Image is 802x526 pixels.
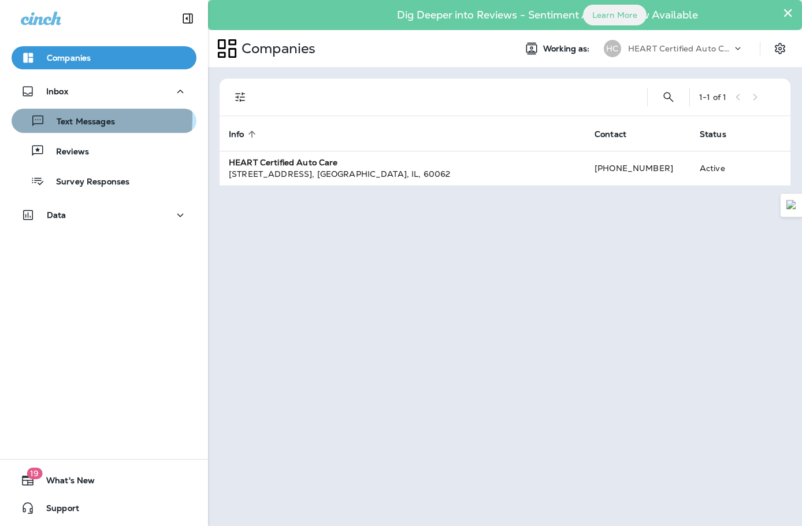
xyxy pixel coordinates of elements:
button: Reviews [12,139,196,163]
span: Contact [595,129,626,139]
button: Inbox [12,80,196,103]
p: Dig Deeper into Reviews - Sentiment Analysis Now Available [363,13,732,17]
span: Working as: [543,44,592,54]
td: [PHONE_NUMBER] [585,151,690,186]
div: HC [604,40,621,57]
button: Collapse Sidebar [172,7,204,30]
button: Data [12,203,196,227]
p: HEART Certified Auto Care [628,44,732,53]
span: Contact [595,129,641,139]
p: Survey Responses [44,177,129,188]
p: Companies [237,40,315,57]
img: Detect Auto [786,200,797,210]
button: Search Companies [657,86,680,109]
button: Survey Responses [12,169,196,193]
span: Status [700,129,726,139]
strong: HEART Certified Auto Care [229,157,338,168]
div: 1 - 1 of 1 [699,92,726,102]
span: 19 [27,468,42,479]
p: Inbox [46,87,68,96]
p: Data [47,210,66,220]
button: Close [782,3,793,22]
button: Text Messages [12,109,196,133]
p: Text Messages [45,117,115,128]
p: Reviews [44,147,89,158]
button: Filters [229,86,252,109]
button: Settings [770,38,790,59]
button: 19What's New [12,469,196,492]
div: [STREET_ADDRESS] , [GEOGRAPHIC_DATA] , IL , 60062 [229,168,576,180]
button: Learn More [583,5,647,25]
span: Info [229,129,244,139]
td: Active [690,151,754,186]
span: Status [700,129,741,139]
button: Companies [12,46,196,69]
span: What's New [35,476,95,490]
span: Info [229,129,259,139]
button: Support [12,497,196,520]
span: Support [35,503,79,517]
p: Companies [47,53,91,62]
